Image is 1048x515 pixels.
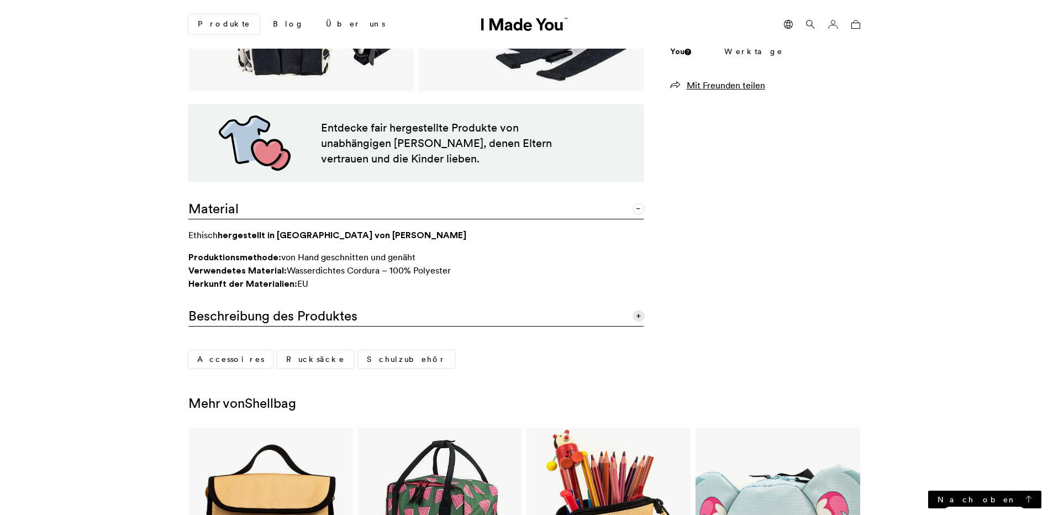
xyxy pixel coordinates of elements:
[188,300,644,327] a: Beschreibung des Produktes
[188,193,644,219] a: Material
[670,80,765,91] a: Mit Freunden teilen
[687,80,765,91] span: Mit Freunden teilen
[358,350,455,368] a: Schulzubehör
[321,120,574,166] p: Entdecke fair hergestellte Produkte von unabhängigen [PERSON_NAME], denen Eltern vertrauen und di...
[928,491,1041,508] a: Nach oben
[218,229,466,240] strong: hergestellt in [GEOGRAPHIC_DATA] von [PERSON_NAME]
[188,228,520,241] p: Ethisch
[188,350,273,368] a: Accessoires
[277,350,354,368] a: Rucksäcke
[317,15,394,34] a: Über uns
[245,395,296,412] a: Shellbag
[188,14,260,34] a: Produkte
[188,265,287,276] strong: Verwendetes Material:
[188,251,281,262] strong: Produktionsmethode:
[188,278,297,289] strong: Herkunft der Materialien:
[188,250,520,290] p: von Hand geschnitten und genäht Wasserdichtes Cordura – 100% Polyester EU
[686,50,689,54] img: Info sign
[264,15,313,34] a: Blog
[188,396,860,412] h2: Mehr von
